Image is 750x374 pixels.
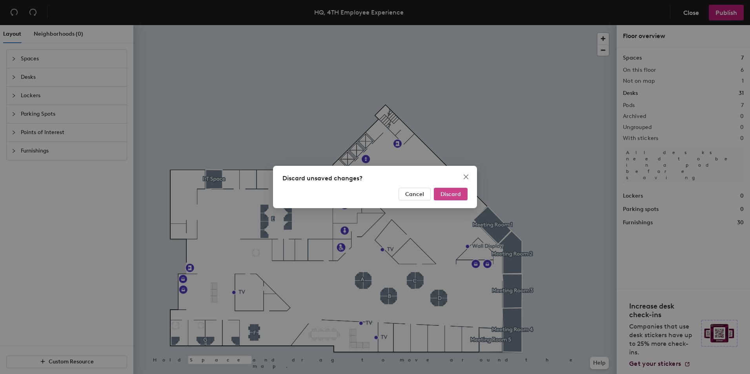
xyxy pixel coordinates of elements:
button: Close [460,171,472,183]
div: Discard unsaved changes? [282,174,468,183]
span: Cancel [405,191,424,198]
span: Discard [441,191,461,198]
button: Discard [434,188,468,200]
span: Close [460,174,472,180]
button: Cancel [399,188,431,200]
span: close [463,174,469,180]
